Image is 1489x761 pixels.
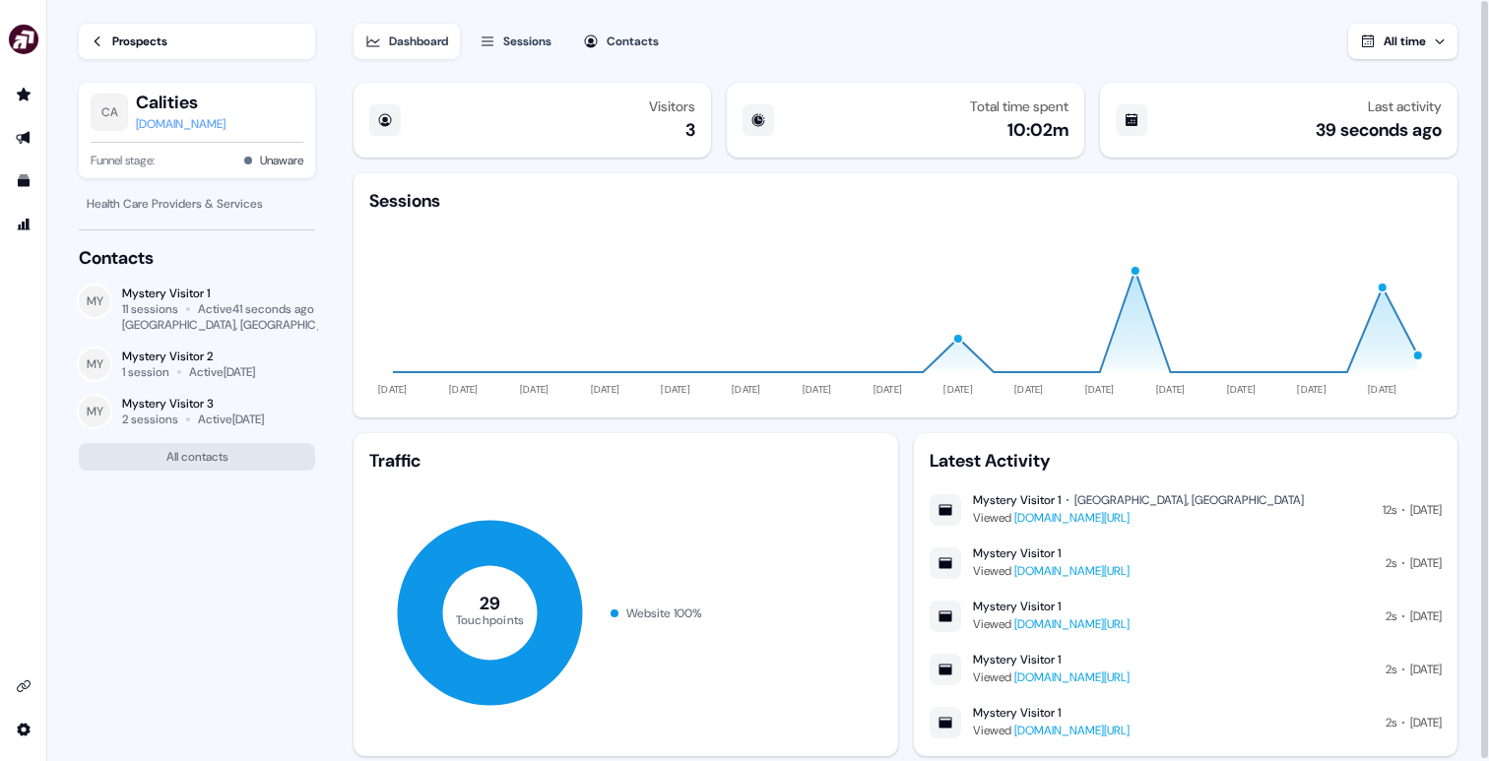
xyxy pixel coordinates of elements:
a: Go to attribution [8,209,39,240]
div: Viewed [973,614,1130,634]
a: Prospects [79,24,315,59]
div: Viewed [973,667,1130,687]
div: Viewed [973,508,1304,528]
tspan: [DATE] [944,383,974,396]
div: 2s [1386,713,1396,732]
div: 2s [1386,606,1396,626]
div: 1 session [122,364,169,380]
div: 39 seconds ago [1316,118,1442,142]
div: Mystery Visitor 1 [973,599,1061,614]
div: Mystery Visitor 1 [973,545,1061,561]
div: 2s [1386,660,1396,679]
div: Prospects [112,32,167,51]
tspan: [DATE] [874,383,903,396]
div: [DATE] [1410,500,1442,520]
button: All time [1348,24,1457,59]
tspan: Touchpoints [456,611,525,627]
div: Mystery Visitor 1 [122,285,315,301]
tspan: 29 [480,592,501,615]
div: Total time spent [970,98,1068,114]
div: 3 [685,118,695,142]
div: Contacts [607,32,659,51]
button: Dashboard [354,24,460,59]
button: Unaware [260,151,303,170]
div: Active [DATE] [198,412,264,427]
span: All time [1384,33,1426,49]
div: CA [101,102,118,122]
div: Mystery Visitor 2 [122,349,255,364]
div: Sessions [369,189,440,213]
a: [DOMAIN_NAME][URL] [1014,616,1130,632]
tspan: [DATE] [520,383,550,396]
tspan: [DATE] [803,383,832,396]
div: [GEOGRAPHIC_DATA], [GEOGRAPHIC_DATA] [122,317,354,333]
div: Dashboard [389,32,448,51]
a: [DOMAIN_NAME] [136,114,226,134]
div: Sessions [503,32,551,51]
div: Mystery Visitor 1 [973,652,1061,667]
div: Contacts [79,246,315,270]
tspan: [DATE] [1014,383,1044,396]
tspan: [DATE] [1156,383,1186,396]
div: Mystery Visitor 1 [973,705,1061,721]
a: [DOMAIN_NAME][URL] [1014,563,1130,579]
div: MY [87,354,103,374]
div: Last activity [1368,98,1442,114]
div: Active 41 seconds ago [198,301,314,317]
div: [DATE] [1410,606,1442,626]
tspan: [DATE] [1227,383,1257,396]
a: Go to templates [8,165,39,197]
a: [DOMAIN_NAME][URL] [1014,669,1130,685]
div: [DATE] [1410,660,1442,679]
button: Contacts [571,24,671,59]
div: Visitors [649,98,695,114]
button: Sessions [468,24,563,59]
tspan: [DATE] [1368,383,1397,396]
div: Active [DATE] [189,364,255,380]
tspan: [DATE] [449,383,479,396]
tspan: [DATE] [1298,383,1327,396]
tspan: [DATE] [591,383,620,396]
div: Latest Activity [930,449,1442,473]
tspan: [DATE] [732,383,761,396]
tspan: [DATE] [1085,383,1115,396]
tspan: [DATE] [662,383,691,396]
a: [DOMAIN_NAME][URL] [1014,723,1130,738]
button: All contacts [79,443,315,471]
div: Viewed [973,561,1130,581]
span: Funnel stage: [91,151,155,170]
div: Traffic [369,449,881,473]
a: Go to integrations [8,670,39,702]
div: 2s [1386,553,1396,573]
div: MY [87,402,103,421]
a: Go to integrations [8,714,39,745]
div: 12s [1383,500,1396,520]
div: Mystery Visitor 3 [122,396,264,412]
div: MY [87,291,103,311]
a: Go to outbound experience [8,122,39,154]
div: Health Care Providers & Services [87,194,307,214]
div: [DATE] [1410,713,1442,732]
div: Mystery Visitor 1 [973,492,1061,508]
div: [GEOGRAPHIC_DATA], [GEOGRAPHIC_DATA] [1074,492,1304,508]
div: Viewed [973,721,1130,740]
tspan: [DATE] [379,383,409,396]
div: 10:02m [1007,118,1068,142]
div: Website 100 % [626,603,702,623]
div: 11 sessions [122,301,178,317]
a: Go to prospects [8,79,39,110]
div: [DATE] [1410,553,1442,573]
div: 2 sessions [122,412,178,427]
a: [DOMAIN_NAME][URL] [1014,510,1130,526]
button: Calities [136,91,226,114]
